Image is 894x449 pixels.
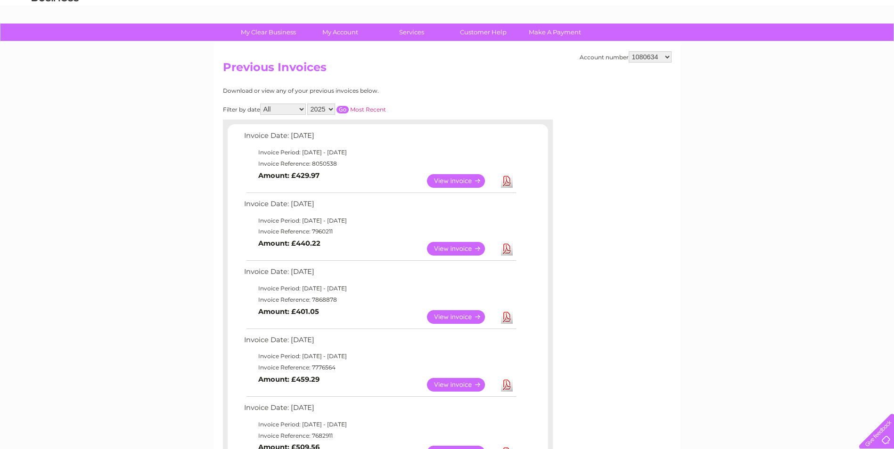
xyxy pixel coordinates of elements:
td: Invoice Date: [DATE] [242,198,517,215]
div: Download or view any of your previous invoices below. [223,88,470,94]
a: View [427,242,496,256]
a: Customer Help [444,24,522,41]
td: Invoice Period: [DATE] - [DATE] [242,283,517,294]
a: Contact [831,40,854,47]
a: My Account [301,24,379,41]
td: Invoice Reference: 7776564 [242,362,517,373]
td: Invoice Reference: 8050538 [242,158,517,169]
b: Amount: £401.05 [258,307,319,316]
td: Invoice Date: [DATE] [242,129,517,147]
a: Make A Payment [516,24,594,41]
td: Invoice Period: [DATE] - [DATE] [242,419,517,430]
td: Invoice Period: [DATE] - [DATE] [242,215,517,226]
td: Invoice Reference: 7960211 [242,226,517,237]
a: View [427,378,496,392]
img: logo.png [31,24,79,53]
div: Clear Business is a trading name of Verastar Limited (registered in [GEOGRAPHIC_DATA] No. 3667643... [225,5,670,46]
td: Invoice Period: [DATE] - [DATE] [242,147,517,158]
td: Invoice Reference: 7682911 [242,430,517,441]
div: Filter by date [223,104,470,115]
a: Download [501,242,513,256]
a: View [427,310,496,324]
a: Energy [752,40,772,47]
a: Download [501,174,513,188]
td: Invoice Date: [DATE] [242,401,517,419]
a: My Clear Business [230,24,307,41]
a: Most Recent [350,106,386,113]
div: Account number [580,51,672,63]
a: Telecoms [778,40,806,47]
a: 0333 014 3131 [716,5,781,16]
a: Blog [812,40,826,47]
b: Amount: £459.29 [258,375,320,384]
a: View [427,174,496,188]
td: Invoice Date: [DATE] [242,334,517,351]
td: Invoice Date: [DATE] [242,265,517,283]
a: Services [373,24,451,41]
h2: Previous Invoices [223,61,672,79]
b: Amount: £440.22 [258,239,320,248]
a: Download [501,310,513,324]
a: Water [728,40,746,47]
b: Amount: £429.97 [258,171,320,180]
td: Invoice Reference: 7868878 [242,294,517,305]
td: Invoice Period: [DATE] - [DATE] [242,351,517,362]
a: Log out [863,40,885,47]
a: Download [501,378,513,392]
